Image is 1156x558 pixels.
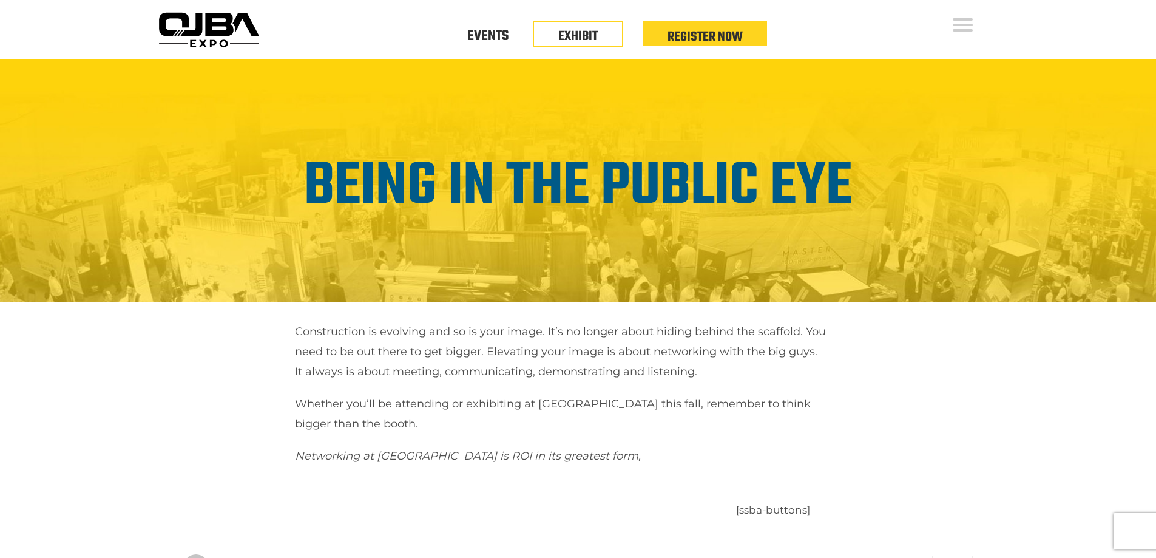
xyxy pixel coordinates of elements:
a: Register Now [668,27,743,47]
p: Construction is evolving and so is your image. It’s no longer about hiding behind the scaffold. Y... [295,322,826,382]
p: Whether you’ll be attending or exhibiting at [GEOGRAPHIC_DATA] this fall, remember to think bigge... [295,394,826,434]
a: Being in the Public Eye [304,141,852,233]
em: Networking at [GEOGRAPHIC_DATA] is ROI in its greatest form, [295,449,641,463]
div: [ssba-buttons] [736,502,973,519]
a: EXHIBIT [558,26,598,47]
